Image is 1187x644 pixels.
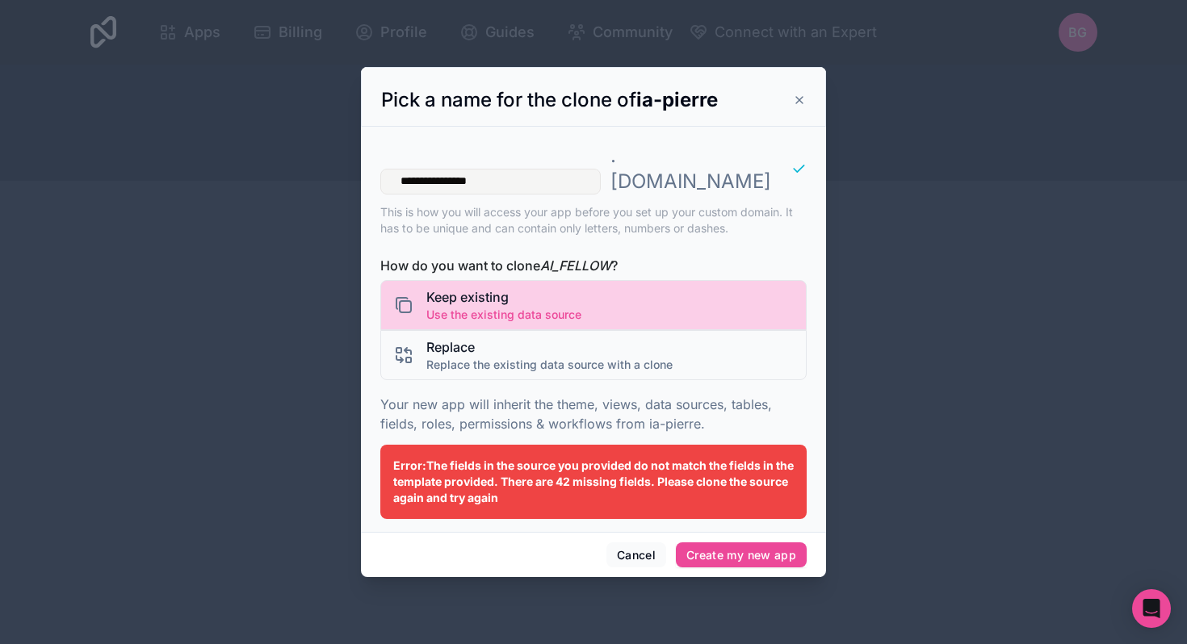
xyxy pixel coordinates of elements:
[380,395,807,433] p: Your new app will inherit the theme, views, data sources, tables, fields, roles, permissions & wo...
[381,88,718,111] span: Pick a name for the clone of
[676,542,807,568] button: Create my new app
[393,458,794,504] span: Error: The fields in the source you provided do not match the fields in the template provided. Th...
[426,307,581,323] span: Use the existing data source
[380,204,807,236] p: This is how you will access your app before you set up your custom domain. It has to be unique an...
[610,143,771,194] p: . [DOMAIN_NAME]
[380,256,807,275] span: How do you want to clone ?
[1132,589,1171,628] div: Open Intercom Messenger
[636,88,718,111] strong: ia-pierre
[426,287,581,307] span: Keep existing
[426,357,673,373] span: Replace the existing data source with a clone
[426,337,673,357] span: Replace
[540,257,611,274] i: AI_FELLOW
[606,542,666,568] button: Cancel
